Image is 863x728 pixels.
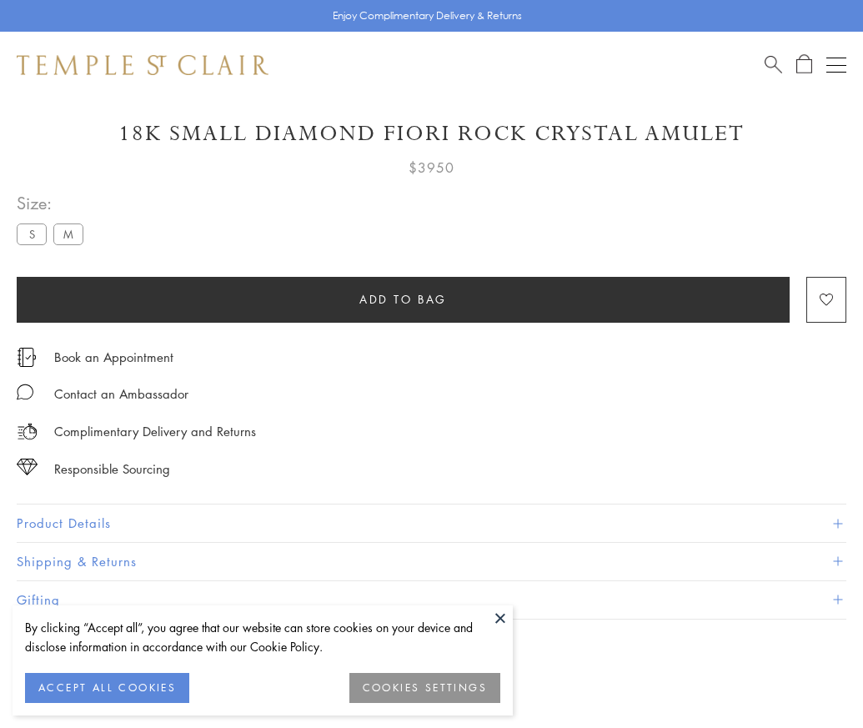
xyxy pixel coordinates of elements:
span: Add to bag [359,290,447,309]
button: Gifting [17,581,846,619]
label: M [53,223,83,244]
span: $3950 [409,157,454,178]
div: Responsible Sourcing [54,459,170,479]
img: icon_delivery.svg [17,421,38,442]
div: By clicking “Accept all”, you agree that our website can store cookies on your device and disclos... [25,618,500,656]
button: Product Details [17,505,846,542]
p: Complimentary Delivery and Returns [54,421,256,442]
a: Book an Appointment [54,348,173,366]
img: Temple St. Clair [17,55,268,75]
button: Open navigation [826,55,846,75]
img: icon_appointment.svg [17,348,37,367]
button: Add to bag [17,277,790,323]
p: Enjoy Complimentary Delivery & Returns [333,8,522,24]
button: Shipping & Returns [17,543,846,580]
a: Search [765,54,782,75]
button: COOKIES SETTINGS [349,673,500,703]
div: Contact an Ambassador [54,384,188,404]
img: MessageIcon-01_2.svg [17,384,33,400]
a: Open Shopping Bag [796,54,812,75]
span: Size: [17,189,90,217]
label: S [17,223,47,244]
img: icon_sourcing.svg [17,459,38,475]
button: ACCEPT ALL COOKIES [25,673,189,703]
h1: 18K Small Diamond Fiori Rock Crystal Amulet [17,119,846,148]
